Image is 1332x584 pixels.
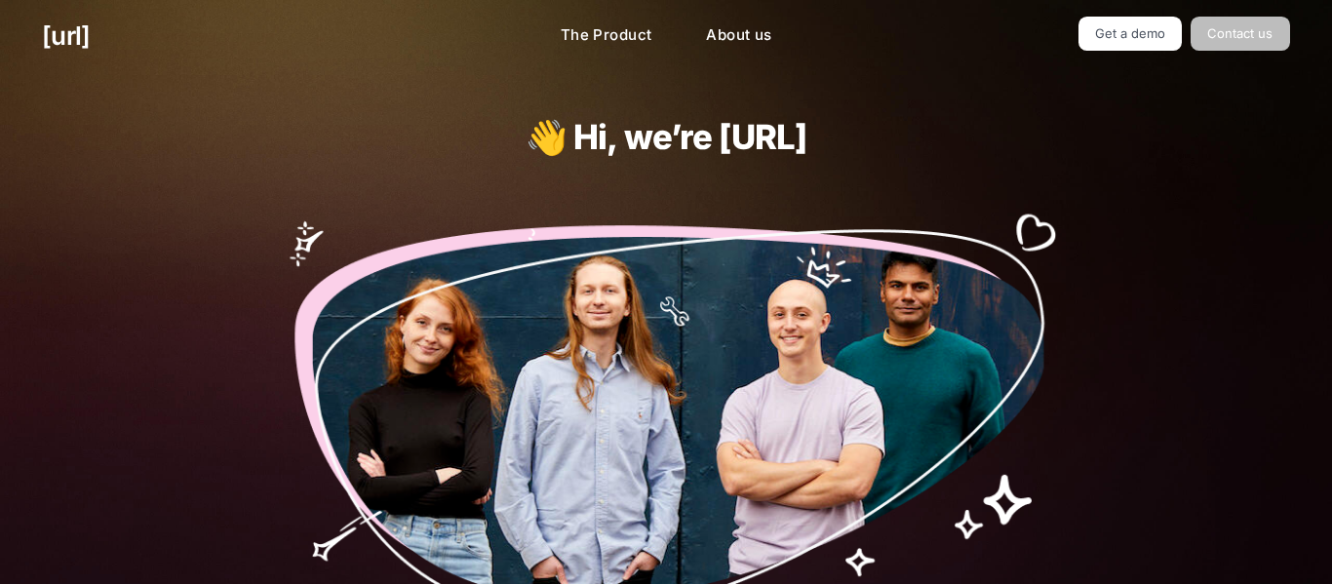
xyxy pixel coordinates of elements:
a: Get a demo [1078,17,1183,51]
a: The Product [545,17,668,55]
h1: 👋 Hi, we’re [URL] [347,118,985,156]
a: Contact us [1191,17,1290,51]
a: [URL] [42,17,90,55]
a: About us [690,17,787,55]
